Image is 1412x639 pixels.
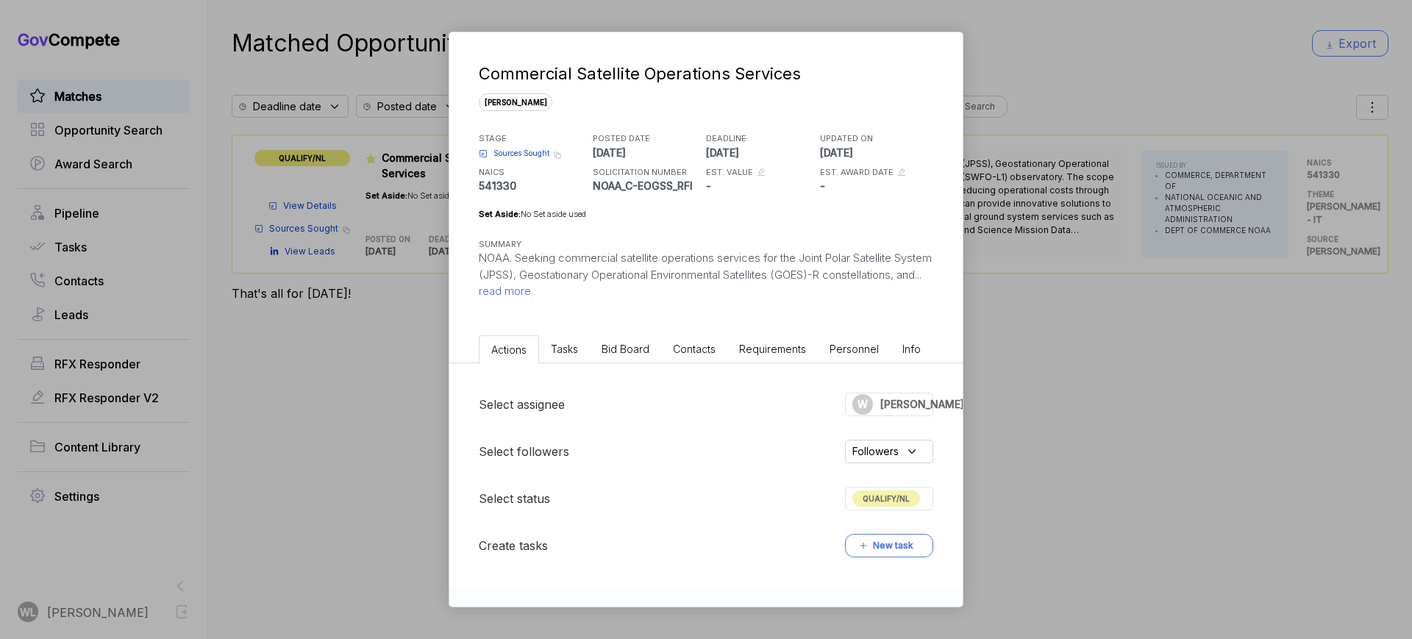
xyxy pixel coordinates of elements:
span: Set Aside: [479,209,521,219]
p: - [706,178,816,193]
h5: POSTED DATE [593,132,703,145]
p: [DATE] [820,145,930,160]
span: Actions [491,343,527,356]
span: Personnel [830,343,879,355]
span: read more [479,284,531,298]
h5: Select assignee [479,396,565,413]
p: 541330 [479,178,589,193]
p: [DATE] [706,145,816,160]
span: Followers [852,443,899,459]
div: Commercial Satellite Operations Services [479,62,927,86]
span: Tasks [551,343,578,355]
button: New task [845,534,933,557]
span: Info [902,343,921,355]
span: [PERSON_NAME] [479,93,552,111]
span: Bid Board [602,343,649,355]
p: - [820,178,930,193]
span: Contacts [673,343,716,355]
h5: UPDATED ON [820,132,930,145]
h5: Create tasks [479,537,548,554]
h5: SOLICITATION NUMBER [593,166,703,179]
p: NOAA. Seeking commercial satellite operations services for the Joint Polar Satellite System (JPSS... [479,250,933,300]
span: No Set aside used [521,209,586,219]
h5: STAGE [479,132,589,145]
span: [PERSON_NAME] [880,396,964,412]
h5: EST. VALUE [706,166,753,179]
span: Requirements [739,343,806,355]
h5: SUMMARY [479,238,910,251]
p: [DATE] [593,145,703,160]
span: W [857,396,868,412]
span: Sources Sought [493,148,549,159]
h5: DEADLINE [706,132,816,145]
h5: Select followers [479,443,569,460]
p: NOAA_C-EOGSS_RFI [593,178,703,193]
h5: Select status [479,490,550,507]
h5: NAICS [479,166,589,179]
a: Sources Sought [479,148,549,159]
span: QUALIFY/NL [852,490,920,507]
h5: EST. AWARD DATE [820,166,894,179]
